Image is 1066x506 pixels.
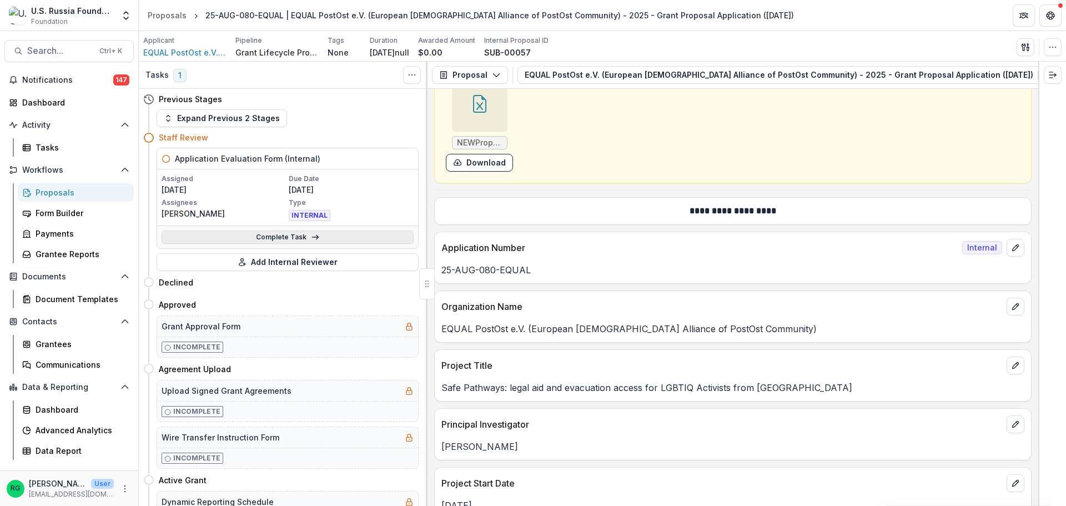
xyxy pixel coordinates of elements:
img: U.S. Russia Foundation [9,7,27,24]
p: Incomplete [173,407,220,417]
button: Open Contacts [4,313,134,330]
h5: Upload Signed Grant Agreements [162,385,291,397]
p: [DATE] [289,184,414,196]
p: Incomplete [173,342,220,352]
div: Payments [36,228,125,239]
a: Document Templates [18,290,134,308]
p: Principal Investigator [441,418,1002,431]
p: Project Start Date [441,477,1002,490]
p: EQUAL PostOst e.V. (European [DEMOGRAPHIC_DATA] Alliance of PostOst Community) [441,322,1024,335]
button: Get Help [1039,4,1062,27]
button: download-form-response [446,154,513,172]
p: Applicant [143,36,174,46]
button: Toggle View Cancelled Tasks [403,66,421,84]
p: Internal Proposal ID [484,36,549,46]
div: Dashboard [22,97,125,108]
p: [PERSON_NAME] [441,440,1024,453]
h5: Application Evaluation Form (Internal) [175,153,320,164]
p: [DATE] [162,184,286,196]
h3: Tasks [145,71,169,80]
div: Grantees [36,338,125,350]
h4: Approved [159,299,196,310]
h4: Declined [159,277,193,288]
p: Safe Pathways: legal aid and evacuation access for LGBTIQ Activists from [GEOGRAPHIC_DATA] [441,381,1024,394]
div: Ctrl + K [97,45,124,57]
p: Application Number [441,241,958,254]
button: More [118,482,132,495]
div: Grantee Reports [36,248,125,260]
a: Dashboard [18,400,134,419]
a: NEWProposed Budget Tempate (3).xlsxdownload-form-response [434,31,1032,183]
h5: Wire Transfer Instruction Form [162,432,279,443]
p: Tags [328,36,344,46]
span: Search... [27,46,93,56]
h4: Previous Stages [159,93,222,105]
p: Assignees [162,198,286,208]
div: Dashboard [36,404,125,415]
span: Internal [962,241,1002,254]
p: User [91,479,114,489]
h5: Grant Approval Form [162,320,240,332]
button: Notifications147 [4,71,134,89]
p: [PERSON_NAME] [162,208,286,219]
p: [DATE]null [370,47,409,58]
a: Tasks [18,138,134,157]
p: Due Date [289,174,414,184]
div: U.S. Russia Foundation [31,5,114,17]
span: Data & Reporting [22,383,116,392]
button: edit [1007,239,1024,257]
button: edit [1007,298,1024,315]
a: EQUAL PostOst e.V. (European [DEMOGRAPHIC_DATA] Alliance of PostOst Community) [143,47,227,58]
div: Ruslan Garipov [11,485,21,492]
div: Communications [36,359,125,370]
button: Proposal [432,66,508,84]
p: None [328,47,349,58]
p: Pipeline [235,36,262,46]
a: Proposals [143,7,191,23]
p: Grant Lifecycle Process [235,47,319,58]
p: Awarded Amount [418,36,475,46]
a: Advanced Analytics [18,421,134,439]
nav: breadcrumb [143,7,798,23]
span: INTERNAL [289,210,330,221]
span: Foundation [31,17,68,27]
p: Project Title [441,359,1002,372]
a: Complete Task [162,231,414,244]
div: Proposals [36,187,125,198]
span: Activity [22,121,116,130]
span: NEWProposed Budget Tempate (3).xlsx [457,138,502,148]
button: Partners [1013,4,1035,27]
button: Open Activity [4,116,134,134]
p: Duration [370,36,398,46]
button: Add Internal Reviewer [157,253,419,271]
div: NEWProposed Budget Tempate (3).xlsxdownload-form-response [446,76,513,172]
button: Expand right [1044,66,1062,84]
button: edit [1007,357,1024,374]
a: Data Report [18,442,134,460]
p: Assigned [162,174,286,184]
a: Grantees [18,335,134,353]
h4: Agreement Upload [159,363,231,375]
p: [EMAIL_ADDRESS][DOMAIN_NAME] [29,489,114,499]
span: Notifications [22,76,113,85]
a: Form Builder [18,204,134,222]
button: Expand Previous 2 Stages [157,109,287,127]
p: Type [289,198,414,208]
div: Data Report [36,445,125,457]
a: Proposals [18,183,134,202]
h4: Staff Review [159,132,208,143]
button: Search... [4,40,134,62]
a: Grantee Reports [18,245,134,263]
p: SUB-00057 [484,47,531,58]
p: $0.00 [418,47,443,58]
span: Contacts [22,317,116,327]
span: 1 [173,69,187,82]
button: Open Data & Reporting [4,378,134,396]
a: Dashboard [4,93,134,112]
span: 147 [113,74,129,86]
span: Documents [22,272,116,282]
h4: Active Grant [159,474,207,486]
div: Form Builder [36,207,125,219]
button: Open Documents [4,268,134,285]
